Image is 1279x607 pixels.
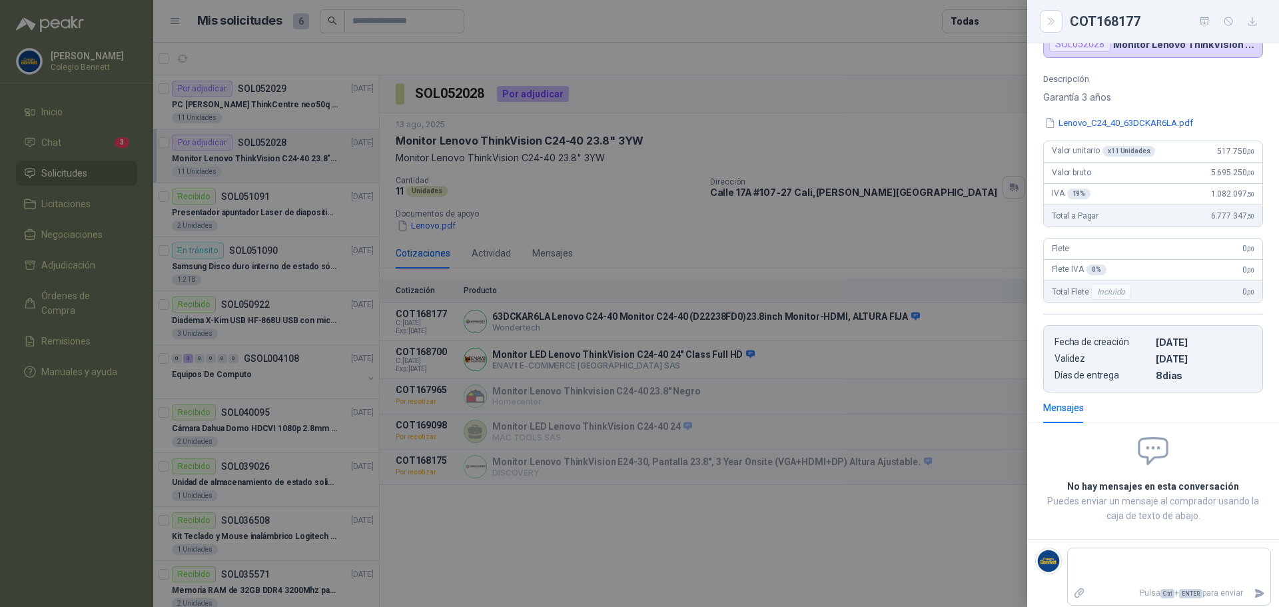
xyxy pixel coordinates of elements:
span: 517.750 [1217,147,1254,156]
div: 19 % [1067,189,1091,199]
span: IVA [1052,189,1090,199]
p: Monitor Lenovo ThinkVision C24-40 23.8" 3YW [1113,39,1257,50]
span: 5.695.250 [1211,168,1254,177]
p: Garantía 3 años [1043,89,1263,105]
div: SOL052028 [1049,36,1110,52]
span: ENTER [1179,589,1202,598]
div: x 11 Unidades [1102,146,1155,157]
p: Validez [1055,353,1150,364]
span: ,50 [1246,191,1254,198]
p: Puedes enviar un mensaje al comprador usando la caja de texto de abajo. [1043,494,1263,523]
p: Fecha de creación [1055,336,1150,348]
span: 0 [1242,265,1254,275]
button: Close [1043,13,1059,29]
div: 0 % [1086,265,1106,275]
span: ,00 [1246,169,1254,177]
p: Descripción [1043,74,1263,84]
img: Company Logo [1036,548,1061,574]
p: 8 dias [1156,370,1252,381]
span: Ctrl [1160,589,1174,598]
p: [DATE] [1156,353,1252,364]
span: 0 [1242,287,1254,297]
div: Mensajes [1043,400,1084,415]
span: Total a Pagar [1052,211,1098,221]
span: 6.777.347 [1211,211,1254,221]
span: ,00 [1246,245,1254,253]
span: Valor unitario [1052,146,1155,157]
span: ,00 [1246,148,1254,155]
span: Total Flete [1052,284,1134,300]
p: [DATE] [1156,336,1252,348]
span: ,00 [1246,267,1254,274]
label: Adjuntar archivos [1068,582,1090,605]
span: ,50 [1246,213,1254,220]
span: ,00 [1246,289,1254,296]
div: COT168177 [1070,11,1263,32]
span: 1.082.097 [1211,189,1254,199]
button: Enviar [1248,582,1270,605]
p: Días de entrega [1055,370,1150,381]
button: Lenovo_C24_40_63DCKAR6LA.pdf [1043,116,1194,130]
span: Flete [1052,244,1069,253]
h2: No hay mensajes en esta conversación [1043,479,1263,494]
div: Incluido [1091,284,1131,300]
span: Flete IVA [1052,265,1106,275]
span: Valor bruto [1052,168,1090,177]
span: 0 [1242,244,1254,253]
p: Pulsa + para enviar [1090,582,1249,605]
